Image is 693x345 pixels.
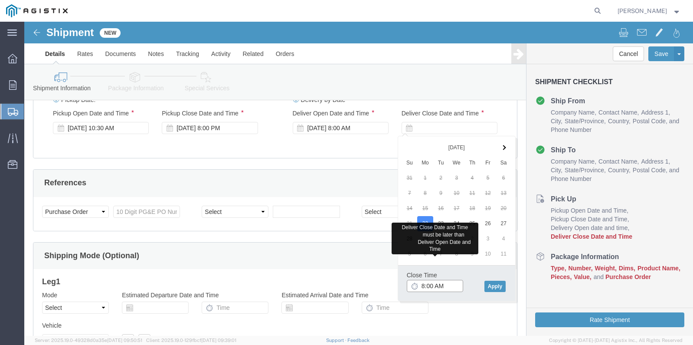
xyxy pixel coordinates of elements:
span: Client: 2025.19.0-129fbcf [146,338,236,343]
span: Fidelyn Edens [618,6,667,16]
span: [DATE] 09:50:51 [107,338,142,343]
a: Feedback [347,338,369,343]
a: Support [326,338,348,343]
button: [PERSON_NAME] [617,6,681,16]
span: [DATE] 09:39:01 [201,338,236,343]
span: Server: 2025.19.0-49328d0a35e [35,338,142,343]
img: logo [6,4,68,17]
iframe: FS Legacy Container [24,22,693,336]
span: Copyright © [DATE]-[DATE] Agistix Inc., All Rights Reserved [549,337,683,344]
